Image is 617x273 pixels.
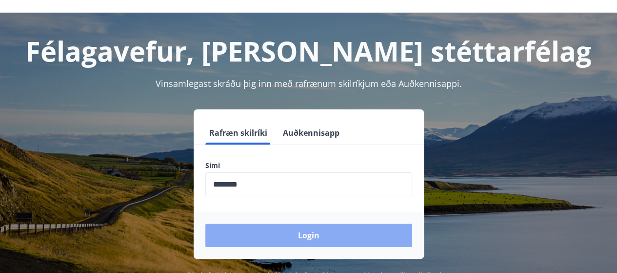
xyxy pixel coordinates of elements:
[205,224,412,247] button: Login
[156,78,462,89] span: Vinsamlegast skráðu þig inn með rafrænum skilríkjum eða Auðkennisappi.
[279,121,343,145] button: Auðkennisapp
[205,161,412,170] label: Sími
[205,121,271,145] button: Rafræn skilríki
[12,32,605,69] h1: Félagavefur, [PERSON_NAME] stéttarfélag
